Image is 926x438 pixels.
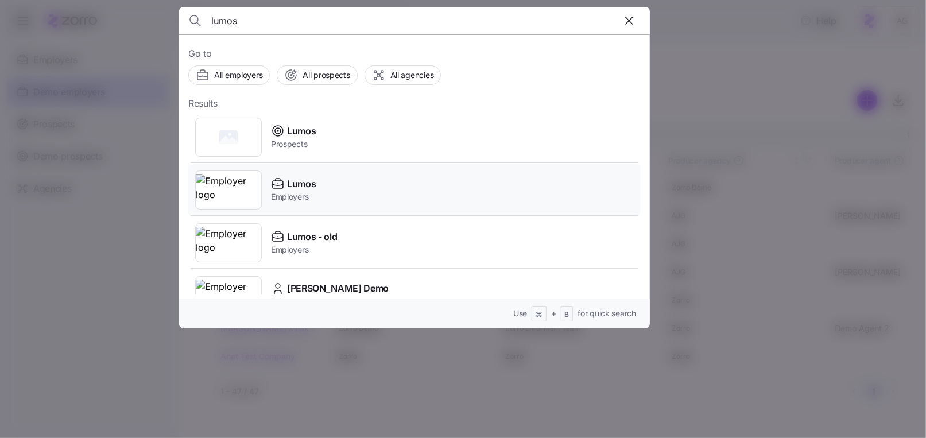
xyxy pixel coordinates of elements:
[287,177,316,191] span: Lumos
[271,138,316,150] span: Prospects
[551,308,556,319] span: +
[287,124,316,138] span: Lumos
[536,310,543,320] span: ⌘
[277,65,357,85] button: All prospects
[565,310,569,320] span: B
[365,65,441,85] button: All agencies
[196,227,261,259] img: Employer logo
[271,244,337,255] span: Employers
[188,96,218,111] span: Results
[188,46,641,61] span: Go to
[287,281,389,296] span: [PERSON_NAME] Demo
[513,308,527,319] span: Use
[287,230,337,244] span: Lumos - old
[390,69,434,81] span: All agencies
[214,69,262,81] span: All employers
[196,174,261,206] img: Employer logo
[271,191,316,203] span: Employers
[196,280,261,312] img: Employer logo
[578,308,636,319] span: for quick search
[188,65,270,85] button: All employers
[303,69,350,81] span: All prospects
